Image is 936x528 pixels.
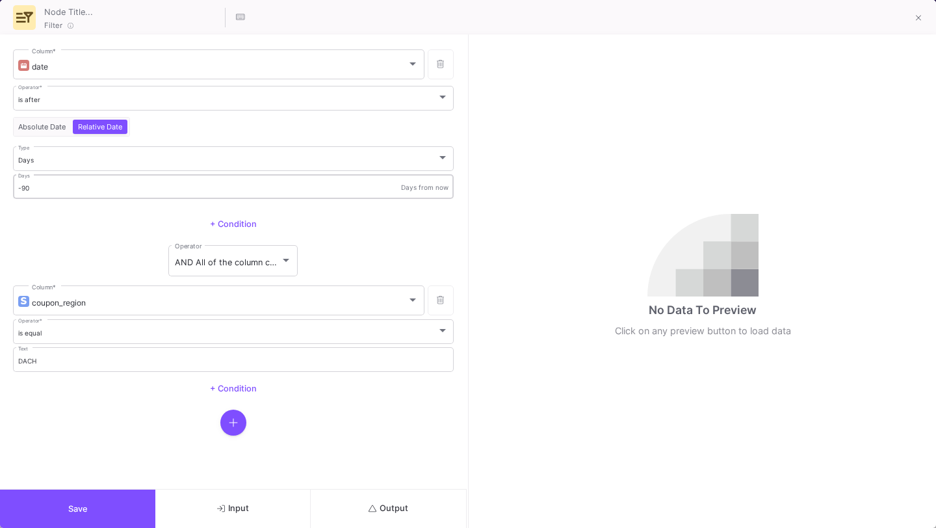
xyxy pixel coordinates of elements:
span: Filter [44,20,62,31]
img: row-advanced-ui.svg [16,9,33,26]
span: Absolute Date [16,122,68,131]
div: Click on any preview button to load data [615,324,791,338]
input: Node Title... [41,3,223,20]
button: Hotkeys List [227,5,253,31]
span: is after [18,96,40,103]
span: date [32,62,48,72]
button: Absolute Date [16,120,68,134]
span: Days [18,156,34,164]
span: AND All of the column conditions (see left bars) have to match [175,257,424,267]
span: + Condition [210,219,257,229]
span: is equal [18,329,42,337]
button: Output [311,490,466,528]
span: coupon_region [32,298,86,308]
span: Output [369,503,408,513]
div: Days from now [401,183,448,192]
span: Relative Date [75,122,125,131]
button: Relative Date [73,120,127,134]
button: + Condition [200,379,267,399]
span: + Condition [210,384,257,393]
span: Save [68,504,88,514]
button: Input [155,490,311,528]
button: + Condition [200,215,267,234]
span: Input [217,503,249,513]
img: no-data.svg [647,214,759,297]
div: No Data To Preview [649,302,757,319]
